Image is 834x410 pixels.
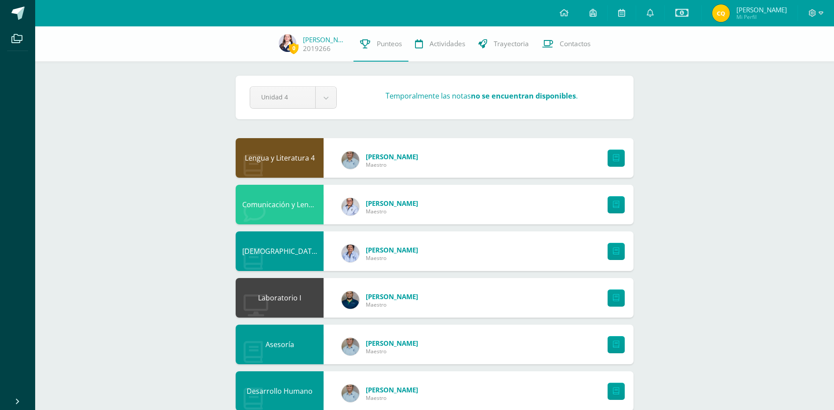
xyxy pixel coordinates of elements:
[366,208,418,215] span: Maestro
[736,13,787,21] span: Mi Perfil
[712,4,730,22] img: d1e7ac1bec0827122f212161b4c83f3b.png
[535,26,597,62] a: Contactos
[366,254,418,262] span: Maestro
[494,39,529,48] span: Trayectoria
[366,199,418,208] span: [PERSON_NAME]
[366,301,418,308] span: Maestro
[472,26,535,62] a: Trayectoria
[236,231,324,271] div: Evangelización
[408,26,472,62] a: Actividades
[471,91,576,101] strong: no se encuentran disponibles
[250,87,336,108] a: Unidad 4
[289,43,299,54] span: 0
[342,245,359,262] img: e596f989ff77b806b21d74f54c230562.png
[366,394,418,402] span: Maestro
[342,338,359,355] img: 5b95fb31ce165f59b8e7309a55f651c9.png
[386,91,578,101] h3: Temporalmente las notas .
[366,152,418,161] span: [PERSON_NAME]
[236,185,324,224] div: Comunicación y Lenguaje L3 (Inglés Técnico) 4
[366,385,418,394] span: [PERSON_NAME]
[342,291,359,309] img: d75c63bec02e1283ee24e764633d115c.png
[342,384,359,402] img: 5b95fb31ce165f59b8e7309a55f651c9.png
[366,161,418,168] span: Maestro
[303,35,347,44] a: [PERSON_NAME]
[377,39,402,48] span: Punteos
[279,34,296,52] img: 32f0398ae85d08570bc51b23a630c63e.png
[366,292,418,301] span: [PERSON_NAME]
[353,26,408,62] a: Punteos
[236,278,324,318] div: Laboratorio I
[430,39,465,48] span: Actividades
[236,138,324,178] div: Lengua y Literatura 4
[560,39,590,48] span: Contactos
[736,5,787,14] span: [PERSON_NAME]
[236,325,324,364] div: Asesoría
[366,245,418,254] span: [PERSON_NAME]
[303,44,331,53] a: 2019266
[342,198,359,216] img: 2ae3b50cfd2585439a92959790b77830.png
[342,151,359,169] img: 5b95fb31ce165f59b8e7309a55f651c9.png
[261,87,304,107] span: Unidad 4
[366,348,418,355] span: Maestro
[366,339,418,348] span: [PERSON_NAME]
